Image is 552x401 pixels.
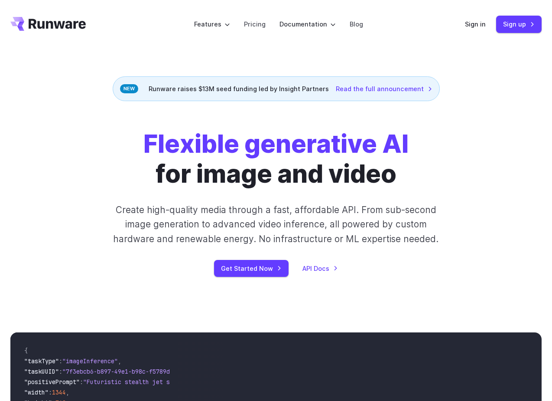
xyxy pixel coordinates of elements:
span: "imageInference" [62,357,118,365]
span: , [66,388,69,396]
span: : [59,357,62,365]
span: "positivePrompt" [24,378,80,386]
span: : [80,378,83,386]
span: 1344 [52,388,66,396]
a: Blog [350,19,363,29]
a: Go to / [10,17,86,31]
a: Sign in [465,19,486,29]
a: API Docs [302,263,338,273]
a: Pricing [244,19,266,29]
span: "7f3ebcb6-b897-49e1-b98c-f5789d2d40d7" [62,368,194,375]
div: Runware raises $13M seed funding led by Insight Partners [113,76,440,101]
span: , [118,357,121,365]
a: Read the full announcement [336,84,432,94]
span: "taskType" [24,357,59,365]
label: Documentation [279,19,336,29]
strong: Flexible generative AI [143,128,409,159]
a: Get Started Now [214,260,289,277]
span: : [49,388,52,396]
span: "taskUUID" [24,368,59,375]
p: Create high-quality media through a fast, affordable API. From sub-second image generation to adv... [106,203,446,246]
span: "Futuristic stealth jet streaking through a neon-lit cityscape with glowing purple exhaust" [83,378,399,386]
span: "width" [24,388,49,396]
a: Sign up [496,16,542,33]
span: : [59,368,62,375]
h1: for image and video [143,129,409,189]
label: Features [194,19,230,29]
span: { [24,347,28,355]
